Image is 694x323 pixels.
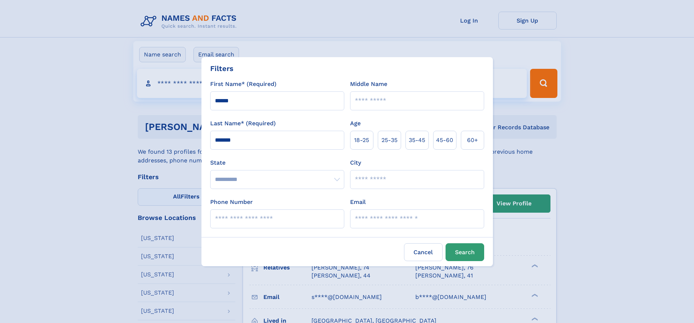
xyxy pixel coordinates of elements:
label: Age [350,119,361,128]
label: Cancel [404,243,443,261]
label: First Name* (Required) [210,80,277,88]
label: State [210,158,344,167]
span: 45‑60 [436,136,453,145]
span: 18‑25 [354,136,369,145]
label: Last Name* (Required) [210,119,276,128]
span: 60+ [467,136,478,145]
span: 25‑35 [381,136,397,145]
label: Phone Number [210,198,253,206]
span: 35‑45 [409,136,425,145]
label: Email [350,198,366,206]
label: City [350,158,361,167]
button: Search [446,243,484,261]
div: Filters [210,63,234,74]
label: Middle Name [350,80,387,88]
